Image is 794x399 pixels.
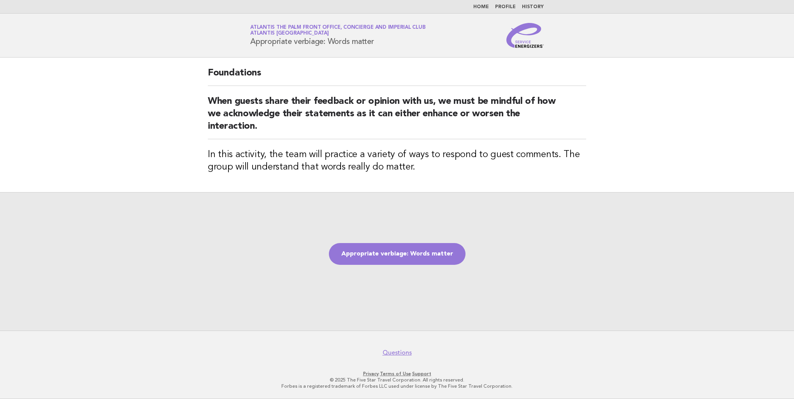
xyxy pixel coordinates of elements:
[159,371,635,377] p: · ·
[250,25,425,45] h1: Appropriate verbiage: Words matter
[363,371,379,376] a: Privacy
[380,371,411,376] a: Terms of Use
[208,67,586,86] h2: Foundations
[208,95,586,139] h2: When guests share their feedback or opinion with us, we must be mindful of how we acknowledge the...
[250,25,425,36] a: Atlantis The Palm Front Office, Concierge and Imperial ClubAtlantis [GEOGRAPHIC_DATA]
[250,31,329,36] span: Atlantis [GEOGRAPHIC_DATA]
[159,377,635,383] p: © 2025 The Five Star Travel Corporation. All rights reserved.
[473,5,489,9] a: Home
[412,371,431,376] a: Support
[506,23,544,48] img: Service Energizers
[383,349,412,357] a: Questions
[159,383,635,389] p: Forbes is a registered trademark of Forbes LLC used under license by The Five Star Travel Corpora...
[522,5,544,9] a: History
[495,5,516,9] a: Profile
[329,243,466,265] a: Appropriate verbiage: Words matter
[208,149,586,173] h3: In this activity, the team will practice a variety of ways to respond to guest comments. The grou...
